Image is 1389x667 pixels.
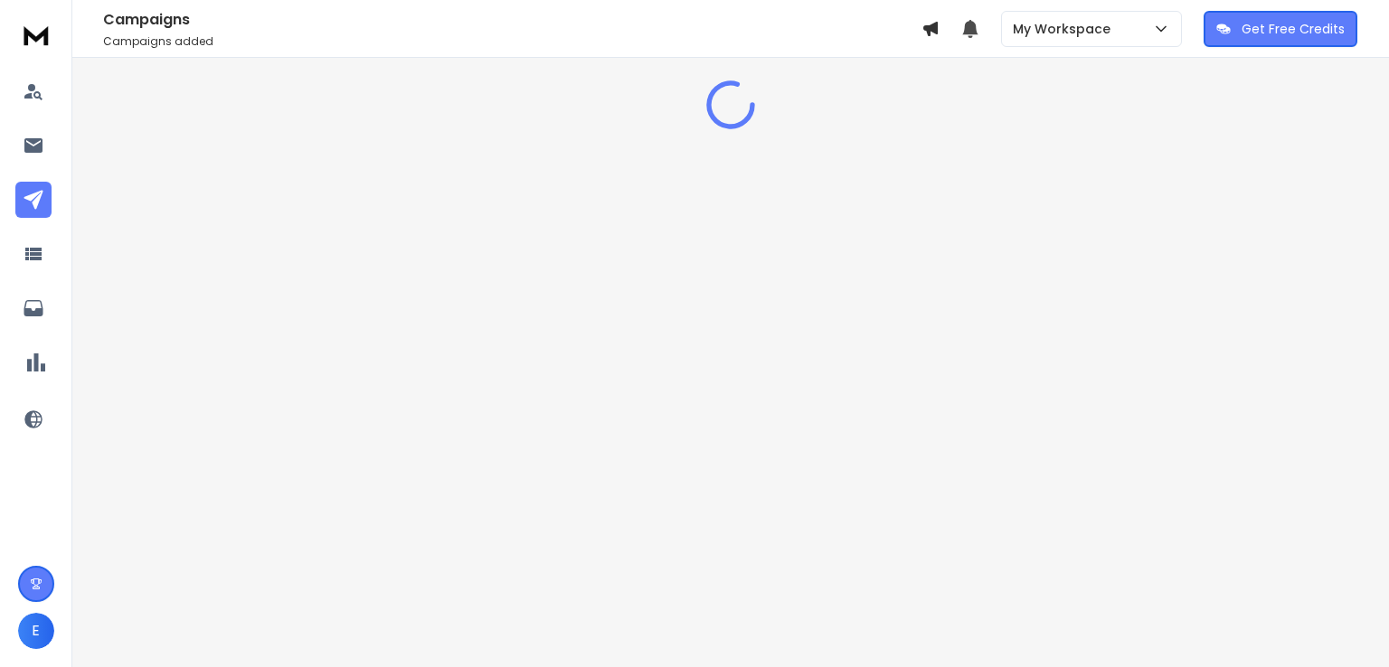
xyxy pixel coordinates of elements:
p: My Workspace [1013,20,1118,38]
p: Get Free Credits [1242,20,1345,38]
p: Campaigns added [103,34,921,49]
button: E [18,613,54,649]
h1: Campaigns [103,9,921,31]
img: logo [18,18,54,52]
button: Get Free Credits [1204,11,1357,47]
